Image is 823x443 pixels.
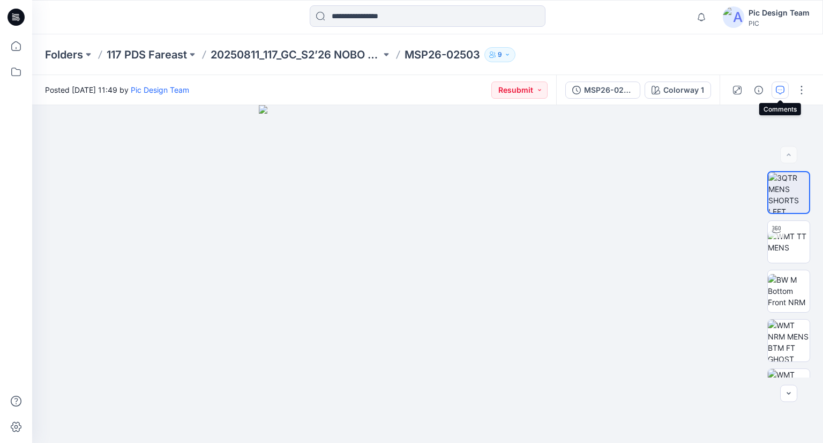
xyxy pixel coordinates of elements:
[749,19,810,27] div: PIC
[498,49,502,61] p: 9
[663,84,704,96] div: Colorway 1
[768,231,810,253] img: WMT TT MENS
[645,82,711,99] button: Colorway 1
[565,82,640,99] button: MSP26-02503
[768,369,810,411] img: WMT NRM MENS BTM BK GHOST
[768,172,809,213] img: 3QTR MENS SHORTS LEFT
[45,84,189,95] span: Posted [DATE] 11:49 by
[750,82,767,99] button: Details
[45,47,83,62] a: Folders
[405,47,480,62] p: MSP26-02503
[484,47,515,62] button: 9
[768,274,810,308] img: BW M Bottom Front NRM
[259,105,596,443] img: eyJhbGciOiJIUzI1NiIsImtpZCI6IjAiLCJzbHQiOiJzZXMiLCJ0eXAiOiJKV1QifQ.eyJkYXRhIjp7InR5cGUiOiJzdG9yYW...
[211,47,381,62] a: 20250811_117_GC_S2’26 NOBO Men’s
[768,320,810,361] img: WMT NRM MENS BTM FT GHOST
[723,6,744,28] img: avatar
[749,6,810,19] div: Pic Design Team
[107,47,187,62] a: 117 PDS Fareast
[131,85,189,94] a: Pic Design Team
[584,84,633,96] div: MSP26-02503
